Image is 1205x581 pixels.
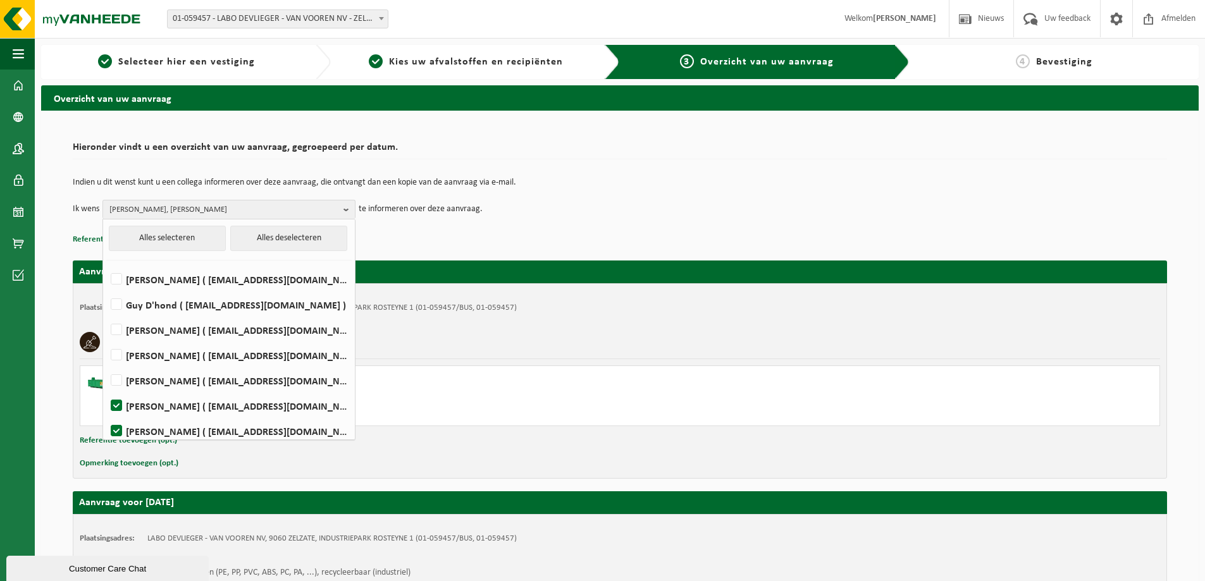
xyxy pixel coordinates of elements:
[359,200,483,219] p: te informeren over deze aanvraag.
[337,54,595,70] a: 2Kies uw afvalstoffen en recipiënten
[80,455,178,472] button: Opmerking toevoegen (opt.)
[680,54,694,68] span: 3
[98,54,112,68] span: 1
[79,267,174,277] strong: Aanvraag voor [DATE]
[1016,54,1030,68] span: 4
[41,85,1199,110] h2: Overzicht van uw aanvraag
[230,226,347,251] button: Alles deselecteren
[137,409,670,419] div: Aantal: 1
[118,57,255,67] span: Selecteer hier een vestiging
[108,396,349,415] label: [PERSON_NAME] ( [EMAIL_ADDRESS][DOMAIN_NAME] )
[80,432,177,449] button: Referentie toevoegen (opt.)
[108,371,349,390] label: [PERSON_NAME] ( [EMAIL_ADDRESS][DOMAIN_NAME] )
[6,553,211,581] iframe: chat widget
[137,393,670,403] div: Ophalen en plaatsen lege container
[1036,57,1092,67] span: Bevestiging
[389,57,563,67] span: Kies uw afvalstoffen en recipiënten
[108,295,349,314] label: Guy D'hond ( [EMAIL_ADDRESS][DOMAIN_NAME] )
[47,54,306,70] a: 1Selecteer hier een vestiging
[79,498,174,508] strong: Aanvraag voor [DATE]
[87,372,125,391] img: HK-XC-10-GN-00.png
[873,14,936,23] strong: [PERSON_NAME]
[108,321,349,339] label: [PERSON_NAME] ( [EMAIL_ADDRESS][DOMAIN_NAME] )
[102,200,355,219] button: [PERSON_NAME], [PERSON_NAME]
[147,534,517,544] td: LABO DEVLIEGER - VAN VOOREN NV, 9060 ZELZATE, INDUSTRIEPARK ROSTEYNE 1 (01-059457/BUS, 01-059457)
[73,231,170,248] button: Referentie toevoegen (opt.)
[108,422,349,441] label: [PERSON_NAME] ( [EMAIL_ADDRESS][DOMAIN_NAME] )
[109,226,226,251] button: Alles selecteren
[80,303,135,312] strong: Plaatsingsadres:
[108,346,349,365] label: [PERSON_NAME] ( [EMAIL_ADDRESS][DOMAIN_NAME] )
[108,270,349,289] label: [PERSON_NAME] ( [EMAIL_ADDRESS][DOMAIN_NAME] )
[167,9,388,28] span: 01-059457 - LABO DEVLIEGER - VAN VOOREN NV - ZELZATE
[80,534,135,542] strong: Plaatsingsadres:
[109,200,338,219] span: [PERSON_NAME], [PERSON_NAME]
[73,200,99,219] p: Ik wens
[700,57,834,67] span: Overzicht van uw aanvraag
[168,10,388,28] span: 01-059457 - LABO DEVLIEGER - VAN VOOREN NV - ZELZATE
[369,54,383,68] span: 2
[73,178,1167,187] p: Indien u dit wenst kunt u een collega informeren over deze aanvraag, die ontvangt dan een kopie v...
[73,142,1167,159] h2: Hieronder vindt u een overzicht van uw aanvraag, gegroepeerd per datum.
